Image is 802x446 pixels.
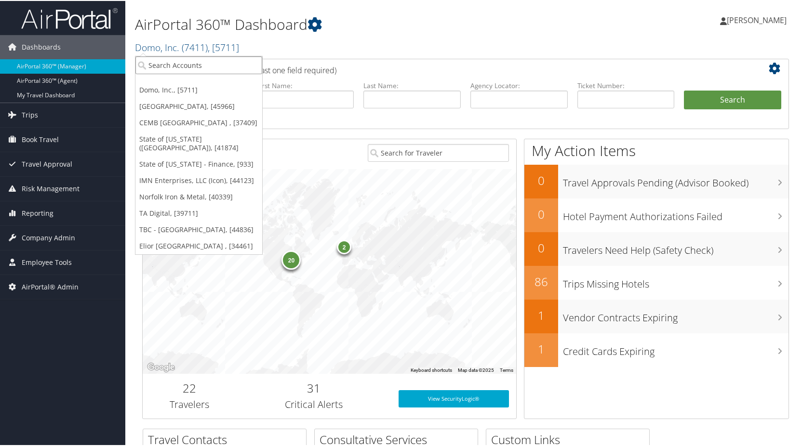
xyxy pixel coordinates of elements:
span: (at least one field required) [244,64,336,75]
h2: 31 [243,379,385,395]
span: Company Admin [22,225,75,249]
a: Domo, Inc., [5711] [135,81,262,97]
h2: 1 [524,306,558,323]
a: 0Travel Approvals Pending (Advisor Booked) [524,164,789,197]
h2: 86 [524,273,558,289]
h3: Travel Approvals Pending (Advisor Booked) [563,171,789,189]
span: Trips [22,102,38,126]
h3: Credit Cards Expiring [563,339,789,357]
h3: Travelers Need Help (Safety Check) [563,238,789,256]
span: , [ 5711 ] [208,40,239,53]
label: Last Name: [363,80,461,90]
label: First Name: [257,80,354,90]
a: CEMB [GEOGRAPHIC_DATA] , [37409] [135,114,262,130]
span: Employee Tools [22,249,72,274]
h3: Trips Missing Hotels [563,272,789,290]
a: [GEOGRAPHIC_DATA], [45966] [135,97,262,114]
a: 1Credit Cards Expiring [524,332,789,366]
a: [PERSON_NAME] [720,5,796,34]
span: Map data ©2025 [458,367,494,372]
a: Open this area in Google Maps (opens a new window) [145,360,177,373]
a: Norfolk Iron & Metal, [40339] [135,188,262,204]
img: Google [145,360,177,373]
h3: Critical Alerts [243,397,385,410]
div: 20 [282,249,301,268]
a: TBC - [GEOGRAPHIC_DATA], [44836] [135,221,262,237]
a: 0Hotel Payment Authorizations Failed [524,197,789,231]
h3: Hotel Payment Authorizations Failed [563,204,789,223]
span: ( 7411 ) [182,40,208,53]
span: Book Travel [22,127,59,151]
a: 1Vendor Contracts Expiring [524,299,789,332]
a: View SecurityLogic® [399,389,508,407]
h2: 0 [524,171,558,188]
input: Search for Traveler [368,143,509,161]
span: Reporting [22,200,53,224]
h3: Travelers [150,397,229,410]
a: TA Digital, [39711] [135,204,262,221]
label: Agency Locator: [470,80,568,90]
a: IMN Enterprises, LLC (Icon), [44123] [135,171,262,188]
a: 86Trips Missing Hotels [524,265,789,299]
span: Dashboards [22,34,61,58]
a: 0Travelers Need Help (Safety Check) [524,231,789,265]
h1: My Action Items [524,140,789,160]
h2: 1 [524,340,558,356]
span: Travel Approval [22,151,72,175]
span: Risk Management [22,176,80,200]
h2: 0 [524,205,558,222]
div: 2 [337,238,351,253]
button: Search [684,90,781,109]
h2: 22 [150,379,229,395]
h2: Airtinerary Lookup [150,60,727,76]
span: AirPortal® Admin [22,274,79,298]
button: Keyboard shortcuts [411,366,452,373]
a: Terms (opens in new tab) [500,367,513,372]
a: State of [US_STATE] - Finance, [933] [135,155,262,171]
img: airportal-logo.png [21,6,118,29]
h1: AirPortal 360™ Dashboard [135,13,576,34]
a: Elior [GEOGRAPHIC_DATA] , [34461] [135,237,262,253]
span: [PERSON_NAME] [727,14,787,25]
a: Domo, Inc. [135,40,239,53]
label: Ticket Number: [577,80,675,90]
a: State of [US_STATE] ([GEOGRAPHIC_DATA]), [41874] [135,130,262,155]
h2: 0 [524,239,558,255]
input: Search Accounts [135,55,262,73]
h3: Vendor Contracts Expiring [563,305,789,324]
